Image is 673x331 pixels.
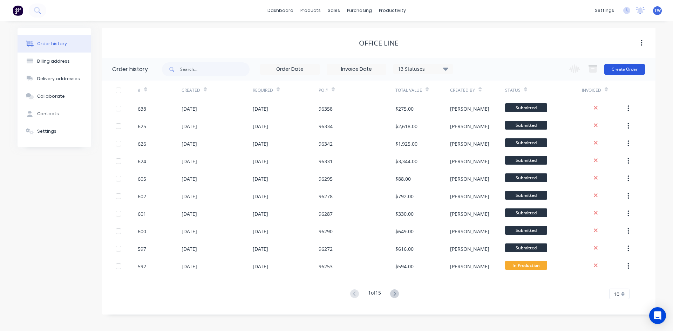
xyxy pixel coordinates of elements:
div: Open Intercom Messenger [649,307,666,324]
div: 13 Statuses [394,65,453,73]
input: Invoice Date [327,64,386,75]
span: Submitted [505,226,547,235]
div: [DATE] [253,245,268,253]
button: Collaborate [18,88,91,105]
div: 96278 [319,193,333,200]
input: Order Date [260,64,319,75]
div: [DATE] [253,263,268,270]
span: Submitted [505,103,547,112]
div: 626 [138,140,146,147]
div: 1 of 15 [368,289,381,299]
div: 96342 [319,140,333,147]
div: $275.00 [395,105,414,112]
div: $792.00 [395,193,414,200]
div: [DATE] [253,193,268,200]
span: Submitted [505,121,547,130]
div: Status [505,87,521,94]
div: 605 [138,175,146,182]
div: $649.00 [395,228,414,235]
div: [DATE] [253,105,268,112]
div: # [138,87,141,94]
div: [DATE] [182,193,197,200]
div: Required [253,87,273,94]
div: 625 [138,123,146,130]
div: [PERSON_NAME] [450,140,489,147]
div: Office Line [359,39,399,47]
button: Create Order [604,64,645,75]
div: [PERSON_NAME] [450,245,489,253]
div: [PERSON_NAME] [450,210,489,218]
div: 96334 [319,123,333,130]
div: [DATE] [182,140,197,147]
div: [DATE] [253,228,268,235]
div: Invoiced [582,87,601,94]
div: 96253 [319,263,333,270]
div: $594.00 [395,263,414,270]
div: [DATE] [182,175,197,182]
div: [DATE] [253,210,268,218]
div: Created [182,87,200,94]
div: $88.00 [395,175,411,182]
span: 10 [614,290,619,298]
div: [DATE] [182,105,197,112]
div: Settings [37,128,56,135]
div: [DATE] [182,263,197,270]
div: 600 [138,228,146,235]
span: Submitted [505,191,547,200]
div: [PERSON_NAME] [450,105,489,112]
div: $2,618.00 [395,123,417,130]
div: [DATE] [182,228,197,235]
div: 96272 [319,245,333,253]
div: Created By [450,87,475,94]
div: # [138,81,182,100]
span: Submitted [505,208,547,217]
div: Total Value [395,81,450,100]
input: Search... [180,62,250,76]
div: [PERSON_NAME] [450,158,489,165]
div: [DATE] [253,123,268,130]
span: Submitted [505,243,547,252]
div: 96295 [319,175,333,182]
div: $616.00 [395,245,414,253]
div: Status [505,81,582,100]
div: [PERSON_NAME] [450,263,489,270]
div: Contacts [37,111,59,117]
div: 597 [138,245,146,253]
div: $1,925.00 [395,140,417,147]
span: Submitted [505,138,547,147]
div: productivity [375,5,409,16]
div: [DATE] [182,123,197,130]
div: $330.00 [395,210,414,218]
div: 624 [138,158,146,165]
div: 601 [138,210,146,218]
button: Billing address [18,53,91,70]
div: purchasing [344,5,375,16]
div: Invoiced [582,81,626,100]
div: [DATE] [182,210,197,218]
div: 96287 [319,210,333,218]
div: [PERSON_NAME] [450,193,489,200]
div: [PERSON_NAME] [450,123,489,130]
div: Required [253,81,319,100]
div: $3,344.00 [395,158,417,165]
div: [DATE] [253,158,268,165]
div: 96290 [319,228,333,235]
div: PO # [319,81,395,100]
button: Delivery addresses [18,70,91,88]
div: [DATE] [182,245,197,253]
div: [DATE] [253,175,268,182]
div: 602 [138,193,146,200]
div: products [297,5,324,16]
div: Order history [37,41,67,47]
button: Contacts [18,105,91,123]
a: dashboard [264,5,297,16]
div: Total Value [395,87,422,94]
div: Created [182,81,253,100]
div: [DATE] [253,140,268,147]
div: 638 [138,105,146,112]
div: sales [324,5,344,16]
button: Settings [18,123,91,140]
div: [DATE] [182,158,197,165]
div: Order history [112,65,148,74]
div: settings [591,5,618,16]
